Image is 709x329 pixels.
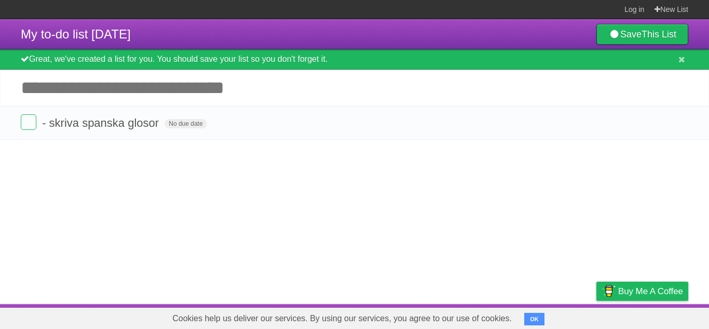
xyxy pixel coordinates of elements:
a: Developers [493,307,535,326]
a: SaveThis List [596,24,688,45]
span: Cookies help us deliver our services. By using our services, you agree to our use of cookies. [162,308,522,329]
a: Privacy [583,307,610,326]
a: Terms [548,307,570,326]
a: Suggest a feature [623,307,688,326]
span: My to-do list [DATE] [21,27,131,41]
a: Buy me a coffee [596,282,688,301]
span: Buy me a coffee [618,282,683,300]
img: Buy me a coffee [602,282,616,300]
span: - skriva spanska glosor [42,116,161,129]
label: Done [21,114,36,130]
span: No due date [165,119,207,128]
a: About [458,307,480,326]
button: OK [524,313,544,325]
b: This List [642,29,676,40]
